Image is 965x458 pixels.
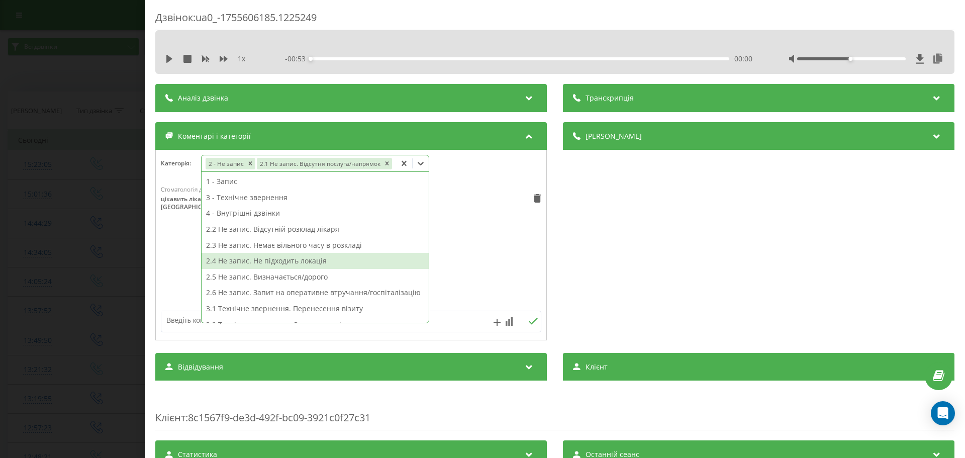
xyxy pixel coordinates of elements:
[202,285,429,301] div: 2.6 Не запис. Запит на оперативне втручання/госпіталізацію
[202,237,429,253] div: 2.3 Не запис. Немає вільного часу в розкладі
[586,131,642,141] span: [PERSON_NAME]
[382,158,392,169] div: Remove 2.1 Не запис. Відсутня послуга/напрямок
[155,391,954,430] div: : 8c1567f9-de3d-492f-bc09-3921c0f27c31
[309,57,313,61] div: Accessibility label
[161,195,264,211] div: цікавить лікар стом. в [GEOGRAPHIC_DATA]
[178,362,223,372] span: Відвідування
[206,158,245,169] div: 2 - Не запис
[586,93,634,103] span: Транскрипція
[202,317,429,333] div: 3.2 Технічне звернення. Скасування візиту
[849,57,853,61] div: Accessibility label
[202,253,429,269] div: 2.4 Не запис. Не підходить локація
[238,54,245,64] span: 1 x
[178,93,228,103] span: Аналіз дзвінка
[155,11,954,30] div: Дзвінок : ua0_-1755606185.1225249
[586,362,608,372] span: Клієнт
[202,221,429,237] div: 2.2 Не запис. Відсутній розклад лікаря
[178,131,251,141] span: Коментарі і категорії
[161,160,201,167] h4: Категорія :
[202,190,429,206] div: 3 - Технічне звернення
[202,173,429,190] div: 1 - Запис
[202,301,429,317] div: 3.1 Технічне звернення. Перенесення візиту
[931,401,955,425] div: Open Intercom Messenger
[285,54,311,64] span: - 00:53
[245,158,255,169] div: Remove 2 - Не запис
[161,185,209,194] span: Стоматологія два
[257,158,382,169] div: 2.1 Не запис. Відсутня послуга/напрямок
[202,205,429,221] div: 4 - Внутрішні дзвінки
[202,269,429,285] div: 2.5 Не запис. Визначається/дорого
[734,54,752,64] span: 00:00
[155,411,185,424] span: Клієнт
